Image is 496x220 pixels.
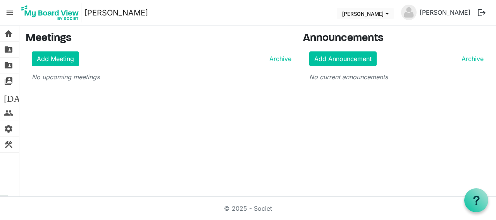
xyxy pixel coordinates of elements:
[4,58,13,73] span: folder_shared
[266,54,291,63] a: Archive
[4,26,13,41] span: home
[26,32,291,45] h3: Meetings
[19,3,84,22] a: My Board View Logo
[4,137,13,152] span: construction
[19,3,81,22] img: My Board View Logo
[4,42,13,57] span: folder_shared
[224,205,272,212] a: © 2025 - Societ
[4,121,13,136] span: settings
[309,72,484,82] p: No current announcements
[4,105,13,121] span: people
[303,32,490,45] h3: Announcements
[4,73,13,89] span: switch_account
[417,5,474,20] a: [PERSON_NAME]
[84,5,148,20] a: [PERSON_NAME]
[309,51,377,66] a: Add Announcement
[474,5,490,21] button: logout
[32,72,291,82] p: No upcoming meetings
[337,8,394,19] button: Komakech Stephen dropdownbutton
[401,5,417,20] img: no-profile-picture.svg
[458,54,484,63] a: Archive
[32,51,79,66] a: Add Meeting
[2,5,17,20] span: menu
[4,89,34,105] span: [DATE]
